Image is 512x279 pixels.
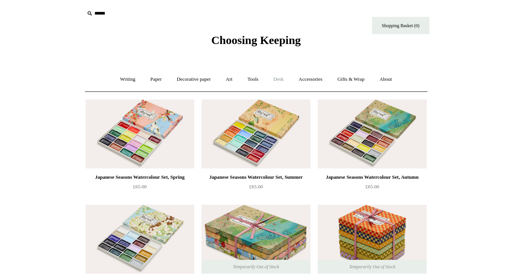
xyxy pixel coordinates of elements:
[267,69,291,90] a: Desk
[292,69,329,90] a: Accessories
[202,100,310,168] a: Japanese Seasons Watercolour Set, Summer Japanese Seasons Watercolour Set, Summer
[202,100,310,168] img: Japanese Seasons Watercolour Set, Summer
[86,205,194,274] a: Japanese Seasons Watercolour Set, Winter Japanese Seasons Watercolour Set, Winter
[133,184,147,189] span: £65.00
[341,260,403,274] span: Temporarily Out of Stock
[143,69,169,90] a: Paper
[202,205,310,274] img: Japanese Watercolour Set, 4 Seasons
[225,260,287,274] span: Temporarily Out of Stock
[202,173,310,204] a: Japanese Seasons Watercolour Set, Summer £65.00
[86,173,194,204] a: Japanese Seasons Watercolour Set, Spring £65.00
[86,205,194,274] img: Japanese Seasons Watercolour Set, Winter
[320,173,424,182] div: Japanese Seasons Watercolour Set, Autumn
[372,69,399,90] a: About
[211,34,301,46] span: Choosing Keeping
[318,205,426,274] img: Choosing Keeping Retro Watercolour Set, Decades Collection
[203,173,308,182] div: Japanese Seasons Watercolour Set, Summer
[366,184,379,189] span: £65.00
[170,69,218,90] a: Decorative paper
[249,184,263,189] span: £65.00
[318,100,426,168] img: Japanese Seasons Watercolour Set, Autumn
[372,17,429,34] a: Shopping Basket (0)
[330,69,371,90] a: Gifts & Wrap
[86,100,194,168] a: Japanese Seasons Watercolour Set, Spring Japanese Seasons Watercolour Set, Spring
[241,69,265,90] a: Tools
[113,69,142,90] a: Writing
[211,40,301,45] a: Choosing Keeping
[88,173,192,182] div: Japanese Seasons Watercolour Set, Spring
[318,173,426,204] a: Japanese Seasons Watercolour Set, Autumn £65.00
[318,205,426,274] a: Choosing Keeping Retro Watercolour Set, Decades Collection Choosing Keeping Retro Watercolour Set...
[219,69,239,90] a: Art
[318,100,426,168] a: Japanese Seasons Watercolour Set, Autumn Japanese Seasons Watercolour Set, Autumn
[86,100,194,168] img: Japanese Seasons Watercolour Set, Spring
[202,205,310,274] a: Japanese Watercolour Set, 4 Seasons Japanese Watercolour Set, 4 Seasons Temporarily Out of Stock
